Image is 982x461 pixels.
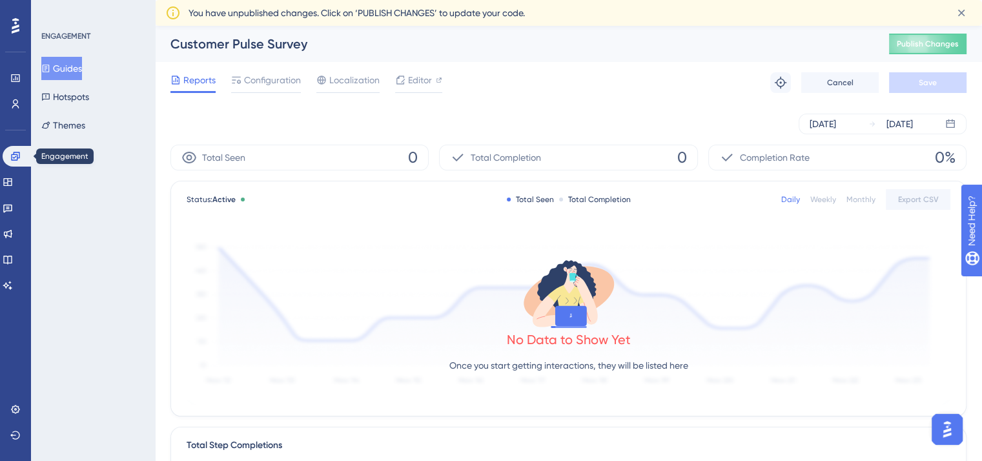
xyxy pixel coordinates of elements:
[41,85,89,108] button: Hotspots
[202,150,245,165] span: Total Seen
[810,194,836,205] div: Weekly
[507,331,631,349] div: No Data to Show Yet
[187,438,282,453] div: Total Step Completions
[889,34,967,54] button: Publish Changes
[189,5,525,21] span: You have unpublished changes. Click on ‘PUBLISH CHANGES’ to update your code.
[886,189,950,210] button: Export CSV
[408,147,418,168] span: 0
[928,410,967,449] iframe: UserGuiding AI Assistant Launcher
[183,72,216,88] span: Reports
[935,147,956,168] span: 0%
[30,3,81,19] span: Need Help?
[801,72,879,93] button: Cancel
[781,194,800,205] div: Daily
[559,194,631,205] div: Total Completion
[507,194,554,205] div: Total Seen
[170,35,857,53] div: Customer Pulse Survey
[41,57,82,80] button: Guides
[886,116,913,132] div: [DATE]
[889,72,967,93] button: Save
[919,77,937,88] span: Save
[898,194,939,205] span: Export CSV
[827,77,854,88] span: Cancel
[41,114,85,137] button: Themes
[408,72,432,88] span: Editor
[41,31,90,41] div: ENGAGEMENT
[212,195,236,204] span: Active
[244,72,301,88] span: Configuration
[897,39,959,49] span: Publish Changes
[810,116,836,132] div: [DATE]
[846,194,875,205] div: Monthly
[329,72,380,88] span: Localization
[449,358,688,373] p: Once you start getting interactions, they will be listed here
[187,194,236,205] span: Status:
[677,147,687,168] span: 0
[471,150,541,165] span: Total Completion
[740,150,810,165] span: Completion Rate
